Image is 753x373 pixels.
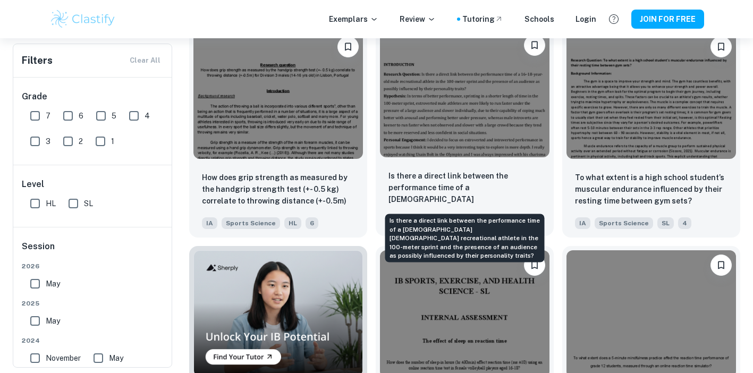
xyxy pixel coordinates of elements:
[657,217,674,229] span: SL
[678,217,691,229] span: 4
[202,172,354,208] p: How does grip strength as measured by the handgrip strength test (+- 0.5 kg) correlate to throwin...
[576,13,596,25] a: Login
[524,255,545,276] button: Please log in to bookmark exemplars
[22,90,164,103] h6: Grade
[462,13,503,25] a: Tutoring
[376,28,554,238] a: Please log in to bookmark exemplars Is there a direct link between the performance time of a 16–1...
[22,336,164,345] span: 2024
[46,315,60,327] span: May
[46,110,50,122] span: 7
[306,217,318,229] span: 6
[562,28,740,238] a: Please log in to bookmark exemplarsTo what extent is a high school student’s muscular endurance i...
[400,13,436,25] p: Review
[202,217,217,229] span: IA
[575,172,727,207] p: To what extent is a high school student’s muscular endurance influenced by their resting time bet...
[111,135,114,147] span: 1
[710,255,732,276] button: Please log in to bookmark exemplars
[284,217,301,229] span: HL
[22,299,164,308] span: 2025
[46,278,60,290] span: May
[109,352,123,364] span: May
[22,240,164,261] h6: Session
[79,135,83,147] span: 2
[49,9,117,30] img: Clastify logo
[524,13,554,25] a: Schools
[112,110,116,122] span: 5
[222,217,280,229] span: Sports Science
[566,32,736,159] img: Sports Science IA example thumbnail: To what extent is a high school student’
[575,217,590,229] span: IA
[337,36,359,57] button: Please log in to bookmark exemplars
[22,53,53,68] h6: Filters
[22,261,164,271] span: 2026
[385,214,545,262] div: Is there a direct link between the performance time of a [DEMOGRAPHIC_DATA] [DEMOGRAPHIC_DATA] re...
[46,198,56,209] span: HL
[46,352,81,364] span: November
[46,135,50,147] span: 3
[189,28,367,238] a: Please log in to bookmark exemplarsHow does grip strength as measured by the handgrip strength te...
[710,36,732,57] button: Please log in to bookmark exemplars
[631,10,704,29] button: JOIN FOR FREE
[605,10,623,28] button: Help and Feedback
[595,217,653,229] span: Sports Science
[380,30,549,157] img: Sports Science IA example thumbnail: Is there a direct link between the perf
[84,198,93,209] span: SL
[193,32,363,159] img: Sports Science IA example thumbnail: How does grip strength as measured by th
[145,110,150,122] span: 4
[79,110,83,122] span: 6
[388,170,541,206] p: Is there a direct link between the performance time of a 16–18-year- old male recreational athlet...
[329,13,378,25] p: Exemplars
[22,178,164,191] h6: Level
[524,35,545,56] button: Please log in to bookmark exemplars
